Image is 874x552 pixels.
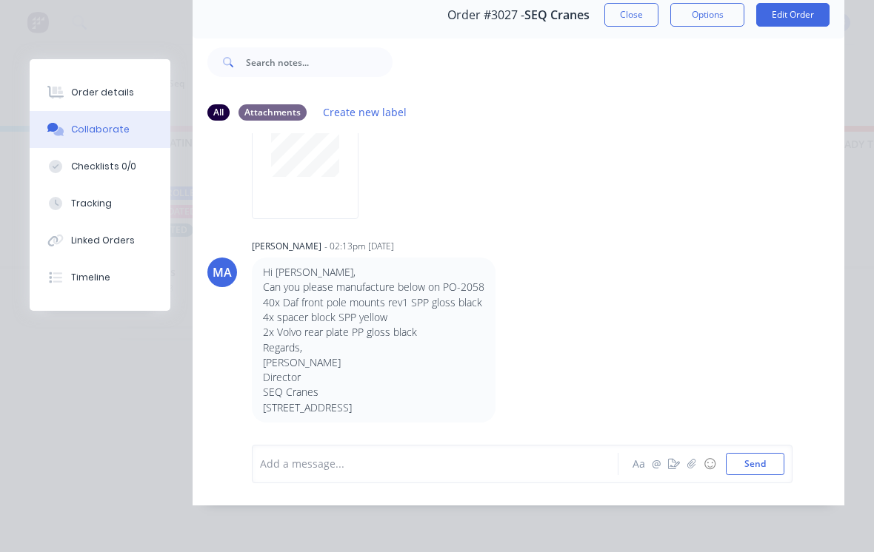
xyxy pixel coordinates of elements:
p: Hi [PERSON_NAME], [263,265,484,280]
div: [PERSON_NAME] [252,240,321,253]
div: Attachments [238,104,307,121]
div: Order details [71,86,134,99]
p: 4x spacer block SPP yellow [263,310,484,325]
button: Order details [30,74,170,111]
p: SEQ Cranes [STREET_ADDRESS] [263,385,484,415]
p: Regards, [263,340,484,355]
p: Director [263,370,484,385]
div: Tracking [71,197,112,210]
div: Checklists 0/0 [71,160,136,173]
p: 2x Volvo rear plate PP gloss black [263,325,484,340]
button: ☺ [701,455,718,473]
div: Collaborate [71,123,130,136]
button: Aa [630,455,647,473]
p: [PERSON_NAME] [263,355,484,370]
button: Options [670,3,744,27]
button: Tracking [30,185,170,222]
div: Timeline [71,271,110,284]
button: Checklists 0/0 [30,148,170,185]
p: 40x Daf front pole mounts rev1 SPP gloss black [263,295,484,310]
div: MA [213,263,232,281]
div: All [207,104,230,121]
button: Send [726,453,784,475]
button: Edit Order [756,3,830,27]
input: Search notes... [246,47,393,77]
span: Order #3027 - [447,8,524,22]
button: Collaborate [30,111,170,148]
div: - 02:13pm [DATE] [324,240,394,253]
button: Timeline [30,259,170,296]
div: Linked Orders [71,234,135,247]
button: Create new label [316,102,415,122]
button: Close [604,3,658,27]
button: Linked Orders [30,222,170,259]
button: @ [647,455,665,473]
span: SEQ Cranes [524,8,590,22]
p: Can you please manufacture below on PO-2058 [263,280,484,294]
